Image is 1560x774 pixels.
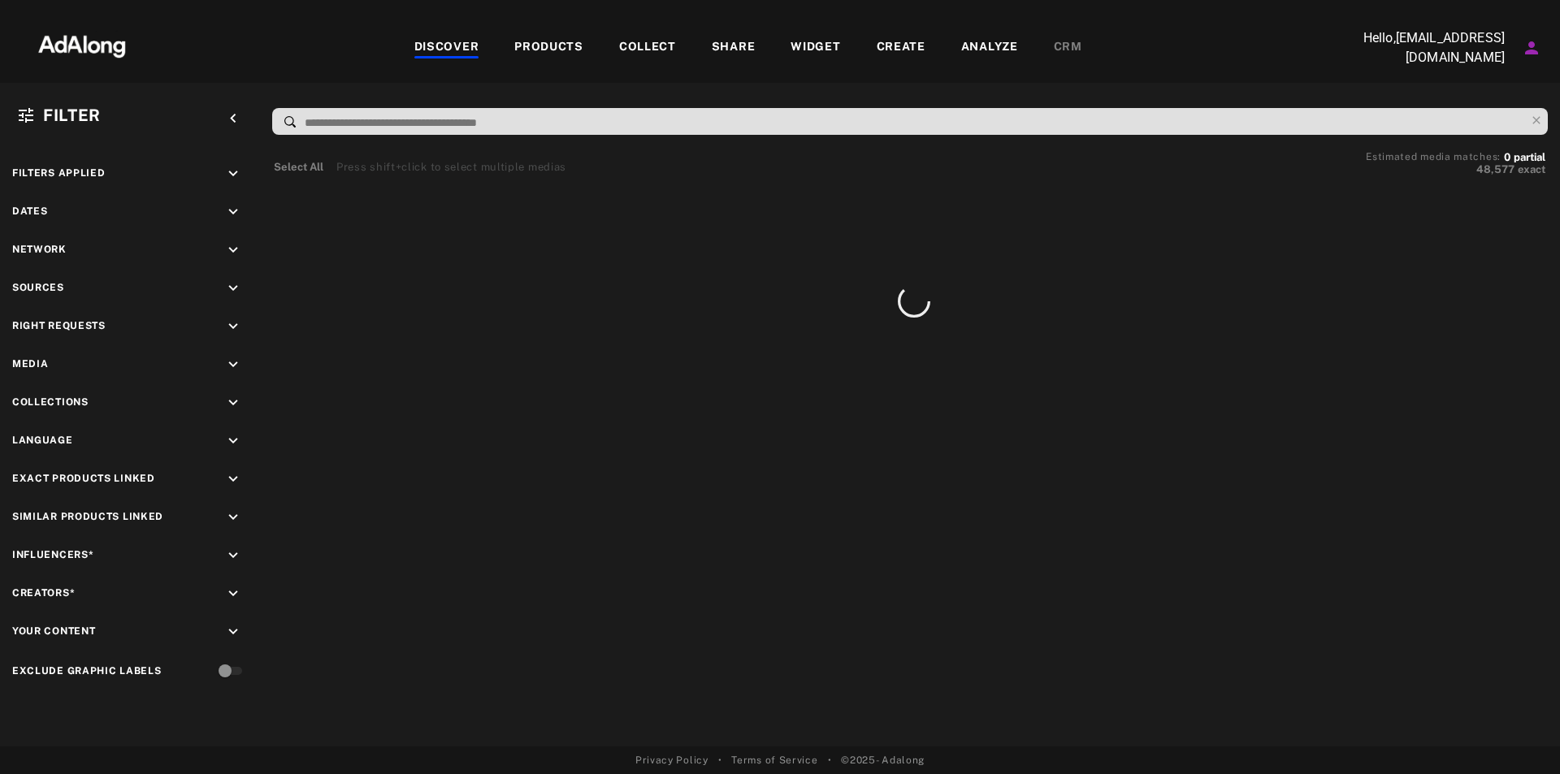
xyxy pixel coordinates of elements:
[1476,163,1514,175] span: 48,577
[224,203,242,221] i: keyboard_arrow_down
[12,435,73,446] span: Language
[635,753,708,768] a: Privacy Policy
[224,279,242,297] i: keyboard_arrow_down
[224,318,242,335] i: keyboard_arrow_down
[718,753,722,768] span: •
[224,623,242,641] i: keyboard_arrow_down
[1054,38,1082,58] div: CRM
[11,20,154,69] img: 63233d7d88ed69de3c212112c67096b6.png
[514,38,583,58] div: PRODUCTS
[12,473,155,484] span: Exact Products Linked
[828,753,832,768] span: •
[961,38,1018,58] div: ANALYZE
[1366,162,1545,178] button: 48,577exact
[12,282,64,293] span: Sources
[414,38,479,58] div: DISCOVER
[274,159,323,175] button: Select All
[224,508,242,526] i: keyboard_arrow_down
[224,470,242,488] i: keyboard_arrow_down
[224,356,242,374] i: keyboard_arrow_down
[12,625,95,637] span: Your Content
[224,585,242,603] i: keyboard_arrow_down
[877,38,925,58] div: CREATE
[1504,151,1510,163] span: 0
[43,106,101,125] span: Filter
[1504,154,1545,162] button: 0partial
[791,38,840,58] div: WIDGET
[224,110,242,128] i: keyboard_arrow_left
[841,753,925,768] span: © 2025 - Adalong
[1366,151,1501,162] span: Estimated media matches:
[224,432,242,450] i: keyboard_arrow_down
[224,394,242,412] i: keyboard_arrow_down
[224,547,242,564] i: keyboard_arrow_down
[224,165,242,183] i: keyboard_arrow_down
[712,38,756,58] div: SHARE
[12,167,106,179] span: Filters applied
[12,511,163,522] span: Similar Products Linked
[1518,34,1545,62] button: Account settings
[12,549,93,560] span: Influencers*
[224,241,242,259] i: keyboard_arrow_down
[12,664,161,678] div: Exclude Graphic Labels
[12,320,106,331] span: Right Requests
[12,587,75,599] span: Creators*
[12,244,67,255] span: Network
[12,205,48,217] span: Dates
[619,38,676,58] div: COLLECT
[12,358,49,370] span: Media
[12,396,89,408] span: Collections
[1342,28,1505,67] p: Hello, [EMAIL_ADDRESS][DOMAIN_NAME]
[336,159,566,175] div: Press shift+click to select multiple medias
[731,753,817,768] a: Terms of Service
